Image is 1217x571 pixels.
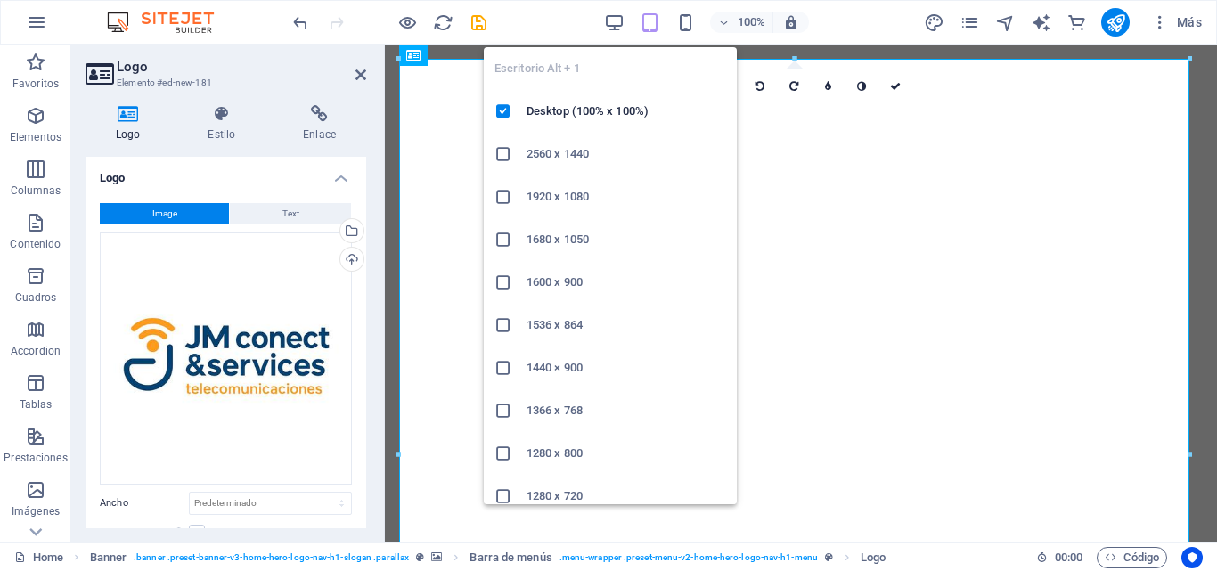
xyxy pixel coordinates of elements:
i: Guardar (Ctrl+S) [469,12,489,33]
nav: breadcrumb [90,547,886,568]
h6: 1280 x 800 [527,443,726,464]
h4: Estilo [177,105,273,143]
i: Este elemento es un preajuste personalizable [825,552,833,562]
label: Ancho [100,498,189,508]
span: Text [282,203,299,224]
button: Más [1144,8,1209,37]
span: Haz clic para seleccionar y doble clic para editar [861,547,886,568]
i: Deshacer: Cambiar tipo de logo (Ctrl+Z) [290,12,311,33]
button: undo [290,12,311,33]
p: Imágenes [12,504,60,518]
i: AI Writer [1031,12,1051,33]
span: Código [1105,547,1159,568]
span: . menu-wrapper .preset-menu-v2-home-hero-logo-nav-h1-menu [559,547,818,568]
button: pages [959,12,980,33]
button: save [468,12,489,33]
p: Elementos [10,130,61,144]
i: Diseño (Ctrl+Alt+Y) [924,12,944,33]
p: Cuadros [15,290,57,305]
h6: Tiempo de la sesión [1036,547,1083,568]
span: . banner .preset-banner-v3-home-hero-logo-nav-h1-slogan .parallax [134,547,409,568]
p: Favoritos [12,77,59,91]
img: Editor Logo [102,12,236,33]
span: 00 00 [1055,547,1082,568]
a: Escala de grises [845,69,879,103]
button: Código [1097,547,1167,568]
i: Al redimensionar, ajustar el nivel de zoom automáticamente para ajustarse al dispositivo elegido. [783,14,799,30]
h4: Enlace [273,105,366,143]
button: navigator [994,12,1016,33]
h3: Elemento #ed-new-181 [117,75,331,91]
button: publish [1101,8,1130,37]
h6: 100% [737,12,765,33]
span: Image [152,203,177,224]
h6: 1680 x 1050 [527,229,726,250]
a: Girar 90° a la derecha [778,69,812,103]
button: Usercentrics [1181,547,1203,568]
button: Text [230,203,351,224]
button: commerce [1066,12,1087,33]
h6: 1280 x 720 [527,485,726,507]
i: Este elemento es un preajuste personalizable [416,552,424,562]
h6: 1536 x 864 [527,314,726,336]
a: Desenfoque [812,69,845,103]
span: Haz clic para seleccionar y doble clic para editar [90,547,127,568]
span: Haz clic para seleccionar y doble clic para editar [470,547,551,568]
p: Tablas [20,397,53,412]
button: Image [100,203,229,224]
p: Prestaciones [4,451,67,465]
button: 100% [710,12,773,33]
h6: 1600 x 900 [527,272,726,293]
h6: 1920 x 1080 [527,186,726,208]
div: logojmconect-goOnEnDC-FRlTV91RQ9ilg.jfif [100,232,352,485]
h4: Logo [86,105,177,143]
h6: 1440 × 900 [527,357,726,379]
i: Navegador [995,12,1016,33]
h6: 2560 x 1440 [527,143,726,165]
p: Columnas [11,184,61,198]
span: : [1067,551,1070,564]
h6: Desktop (100% x 100%) [527,101,726,122]
i: Volver a cargar página [433,12,453,33]
a: Haz clic para cancelar la selección y doble clic para abrir páginas [14,547,63,568]
button: reload [432,12,453,33]
h2: Logo [117,59,366,75]
a: Confirmar ( Ctrl ⏎ ) [879,69,913,103]
p: Contenido [10,237,61,251]
i: Páginas (Ctrl+Alt+S) [960,12,980,33]
span: Más [1151,13,1202,31]
p: Accordion [11,344,61,358]
i: Publicar [1106,12,1126,33]
button: design [923,12,944,33]
i: Comercio [1066,12,1087,33]
a: Girar 90° a la izquierda [744,69,778,103]
label: Ajustar imagen [100,522,189,543]
i: Este elemento contiene un fondo [431,552,442,562]
button: text_generator [1030,12,1051,33]
h6: 1366 x 768 [527,400,726,421]
h4: Logo [86,157,366,189]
